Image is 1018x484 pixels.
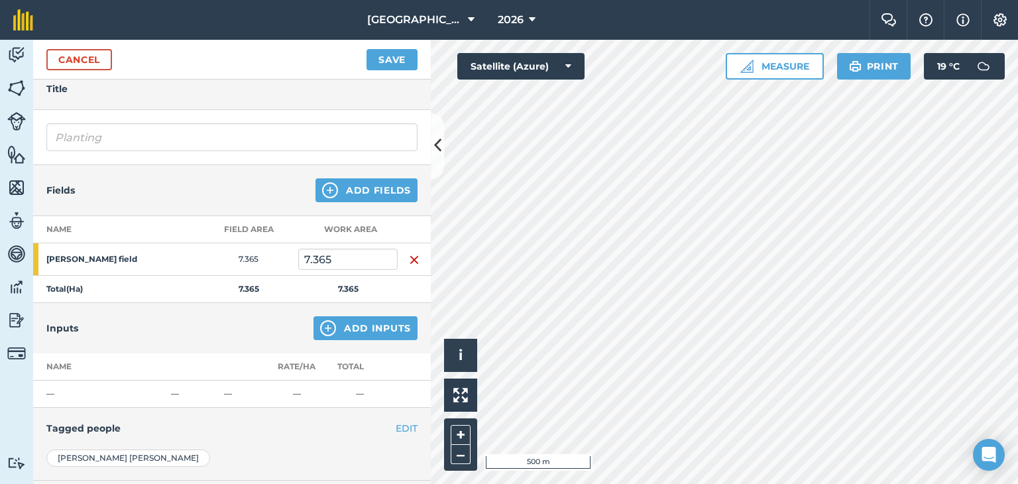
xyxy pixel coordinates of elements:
h4: Tagged people [46,421,418,436]
img: svg+xml;base64,PD94bWwgdmVyc2lvbj0iMS4wIiBlbmNvZGluZz0idXRmLTgiPz4KPCEtLSBHZW5lcmF0b3I6IEFkb2JlIE... [7,277,26,297]
td: 7.365 [199,243,298,276]
strong: Total ( Ha ) [46,284,83,294]
img: svg+xml;base64,PD94bWwgdmVyc2lvbj0iMS4wIiBlbmNvZGluZz0idXRmLTgiPz4KPCEtLSBHZW5lcmF0b3I6IEFkb2JlIE... [7,310,26,330]
button: Print [837,53,911,80]
img: A question mark icon [918,13,934,27]
div: [PERSON_NAME] [PERSON_NAME] [46,450,210,467]
span: 19 ° C [937,53,960,80]
img: svg+xml;base64,PD94bWwgdmVyc2lvbj0iMS4wIiBlbmNvZGluZz0idXRmLTgiPz4KPCEtLSBHZW5lcmF0b3I6IEFkb2JlIE... [7,244,26,264]
th: Name [33,353,166,381]
button: i [444,339,477,372]
img: svg+xml;base64,PHN2ZyB4bWxucz0iaHR0cDovL3d3dy53My5vcmcvMjAwMC9zdmciIHdpZHRoPSIxOSIgaGVpZ2h0PSIyNC... [849,58,862,74]
img: svg+xml;base64,PHN2ZyB4bWxucz0iaHR0cDovL3d3dy53My5vcmcvMjAwMC9zdmciIHdpZHRoPSI1NiIgaGVpZ2h0PSI2MC... [7,178,26,198]
img: Ruler icon [740,60,754,73]
button: Measure [726,53,824,80]
h4: Inputs [46,321,78,335]
td: — [166,381,219,408]
img: svg+xml;base64,PHN2ZyB4bWxucz0iaHR0cDovL3d3dy53My5vcmcvMjAwMC9zdmciIHdpZHRoPSI1NiIgaGVpZ2h0PSI2MC... [7,145,26,164]
button: Add Inputs [313,316,418,340]
td: — [321,381,398,408]
th: Field Area [199,216,298,243]
th: Work area [298,216,398,243]
img: fieldmargin Logo [13,9,33,30]
button: – [451,445,471,464]
td: — [219,381,272,408]
img: svg+xml;base64,PHN2ZyB4bWxucz0iaHR0cDovL3d3dy53My5vcmcvMjAwMC9zdmciIHdpZHRoPSIxNiIgaGVpZ2h0PSIyNC... [409,252,420,268]
span: i [459,347,463,363]
img: svg+xml;base64,PHN2ZyB4bWxucz0iaHR0cDovL3d3dy53My5vcmcvMjAwMC9zdmciIHdpZHRoPSIxNCIgaGVpZ2h0PSIyNC... [322,182,338,198]
strong: [PERSON_NAME] field [46,254,150,265]
button: Satellite (Azure) [457,53,585,80]
img: svg+xml;base64,PD94bWwgdmVyc2lvbj0iMS4wIiBlbmNvZGluZz0idXRmLTgiPz4KPCEtLSBHZW5lcmF0b3I6IEFkb2JlIE... [7,344,26,363]
th: Name [33,216,199,243]
h4: Fields [46,183,75,198]
img: Four arrows, one pointing top left, one top right, one bottom right and the last bottom left [453,388,468,402]
img: svg+xml;base64,PHN2ZyB4bWxucz0iaHR0cDovL3d3dy53My5vcmcvMjAwMC9zdmciIHdpZHRoPSIxNCIgaGVpZ2h0PSIyNC... [320,320,336,336]
img: svg+xml;base64,PHN2ZyB4bWxucz0iaHR0cDovL3d3dy53My5vcmcvMjAwMC9zdmciIHdpZHRoPSI1NiIgaGVpZ2h0PSI2MC... [7,78,26,98]
img: svg+xml;base64,PD94bWwgdmVyc2lvbj0iMS4wIiBlbmNvZGluZz0idXRmLTgiPz4KPCEtLSBHZW5lcmF0b3I6IEFkb2JlIE... [970,53,997,80]
button: Save [367,49,418,70]
button: EDIT [396,421,418,436]
img: svg+xml;base64,PD94bWwgdmVyc2lvbj0iMS4wIiBlbmNvZGluZz0idXRmLTgiPz4KPCEtLSBHZW5lcmF0b3I6IEFkb2JlIE... [7,457,26,469]
td: — [272,381,321,408]
img: A cog icon [992,13,1008,27]
td: — [33,381,166,408]
img: svg+xml;base64,PD94bWwgdmVyc2lvbj0iMS4wIiBlbmNvZGluZz0idXRmLTgiPz4KPCEtLSBHZW5lcmF0b3I6IEFkb2JlIE... [7,45,26,65]
span: [GEOGRAPHIC_DATA] [367,12,463,28]
th: Rate/ Ha [272,353,321,381]
img: svg+xml;base64,PHN2ZyB4bWxucz0iaHR0cDovL3d3dy53My5vcmcvMjAwMC9zdmciIHdpZHRoPSIxNyIgaGVpZ2h0PSIxNy... [956,12,970,28]
img: svg+xml;base64,PD94bWwgdmVyc2lvbj0iMS4wIiBlbmNvZGluZz0idXRmLTgiPz4KPCEtLSBHZW5lcmF0b3I6IEFkb2JlIE... [7,211,26,231]
th: Total [321,353,398,381]
img: Two speech bubbles overlapping with the left bubble in the forefront [881,13,897,27]
div: Open Intercom Messenger [973,439,1005,471]
span: 2026 [498,12,524,28]
strong: 7.365 [338,284,359,294]
input: What needs doing? [46,123,418,151]
button: + [451,425,471,445]
button: Add Fields [315,178,418,202]
img: svg+xml;base64,PD94bWwgdmVyc2lvbj0iMS4wIiBlbmNvZGluZz0idXRmLTgiPz4KPCEtLSBHZW5lcmF0b3I6IEFkb2JlIE... [7,112,26,131]
a: Cancel [46,49,112,70]
button: 19 °C [924,53,1005,80]
strong: 7.365 [239,284,259,294]
h4: Title [46,82,418,96]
